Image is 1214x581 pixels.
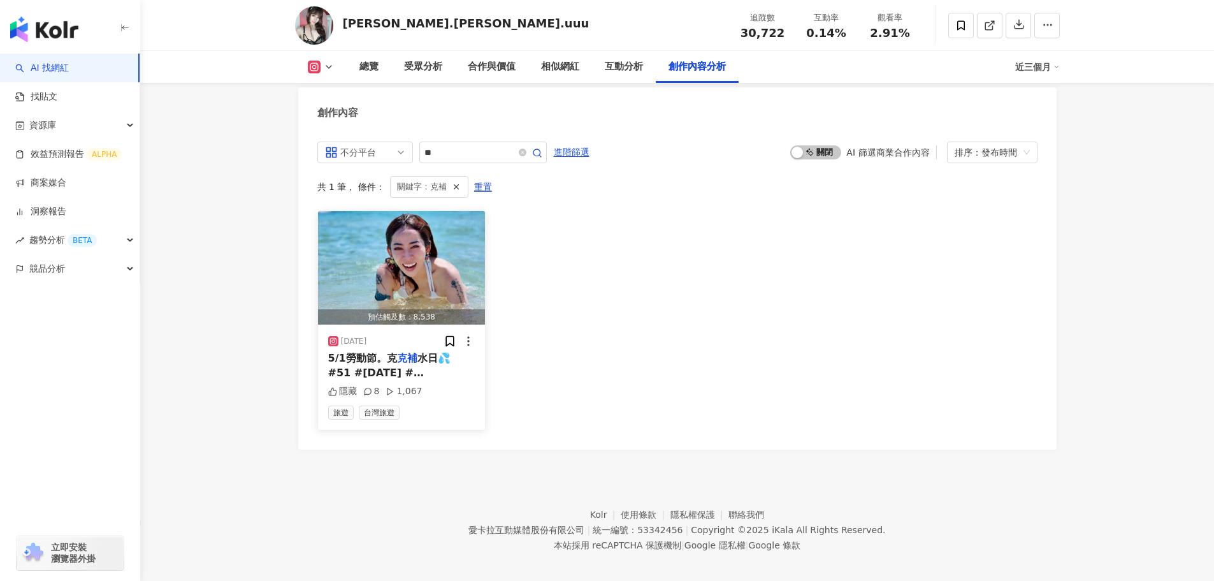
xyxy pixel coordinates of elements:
span: 30,722 [741,26,784,40]
a: Google 隱私權 [684,540,746,550]
span: 台灣旅遊 [359,406,400,420]
span: rise [15,236,24,245]
div: 創作內容分析 [668,59,726,75]
span: 0.14% [806,27,846,40]
mark: 克補 [397,352,417,364]
div: 合作與價值 [468,59,516,75]
div: 總覽 [359,59,379,75]
span: 立即安裝 瀏覽器外掛 [51,541,96,564]
div: 共 1 筆 ， 條件： [317,176,1037,198]
img: post-image [318,211,486,325]
span: 資源庫 [29,111,56,140]
span: | [685,525,688,535]
div: 觀看率 [866,11,914,24]
a: searchAI 找網紅 [15,62,69,75]
div: [DATE] [341,336,367,347]
img: logo [10,17,78,42]
a: Google 條款 [748,540,800,550]
a: 商案媒合 [15,177,66,189]
span: 進階篩選 [554,142,589,163]
div: 追蹤數 [739,11,787,24]
div: Copyright © 2025 All Rights Reserved. [691,525,885,535]
div: 1,067 [386,385,422,398]
img: chrome extension [20,543,45,563]
div: 預估觸及數：8,538 [318,309,486,325]
div: 愛卡拉互動媒體股份有限公司 [468,525,584,535]
span: 本站採用 reCAPTCHA 保護機制 [554,538,800,553]
a: chrome extension立即安裝 瀏覽器外掛 [17,536,124,570]
div: 相似網紅 [541,59,579,75]
div: 創作內容 [317,106,358,120]
span: 旅遊 [328,406,354,420]
div: 近三個月 [1015,57,1060,77]
a: iKala [772,525,793,535]
div: 8 [363,385,380,398]
a: 聯絡我們 [728,510,764,520]
a: 找貼文 [15,91,57,103]
div: BETA [68,234,97,247]
div: 互動率 [802,11,851,24]
img: KOL Avatar [295,6,333,45]
span: 重置 [474,177,492,198]
a: 隱私權保護 [670,510,729,520]
div: 受眾分析 [404,59,442,75]
span: 關鍵字：克補 [397,180,447,194]
div: 互動分析 [605,59,643,75]
div: AI 篩選商業合作內容 [846,147,929,158]
span: 5/1勞動節。克 [328,352,397,364]
button: 進階篩選 [553,142,590,162]
span: 2.91% [870,27,909,40]
a: 使用條款 [621,510,670,520]
span: | [746,540,749,550]
span: 趨勢分析 [29,226,97,254]
a: Kolr [590,510,621,520]
span: 競品分析 [29,254,65,283]
div: [PERSON_NAME].[PERSON_NAME].uuu [343,15,589,31]
span: close-circle [519,149,526,156]
a: 效益預測報告ALPHA [15,148,122,161]
button: 預估觸及數：8,538 [318,211,486,325]
span: | [681,540,684,550]
div: 統一編號：53342456 [593,525,683,535]
span: close-circle [519,147,526,159]
span: | [587,525,590,535]
div: 隱藏 [328,385,357,398]
a: 洞察報告 [15,205,66,218]
div: 不分平台 [340,142,382,163]
div: 排序：發布時間 [955,142,1018,163]
button: 重置 [473,177,493,197]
